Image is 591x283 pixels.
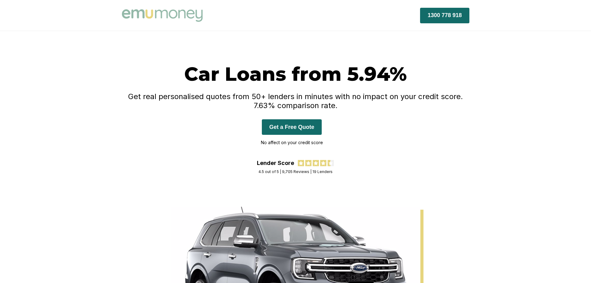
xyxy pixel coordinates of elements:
img: review star [298,160,304,166]
button: 1300 778 918 [420,8,469,23]
p: No affect on your credit score [261,138,323,147]
img: review star [320,160,326,166]
div: 4.5 out of 5 | 9,705 Reviews | 19 Lenders [258,169,333,174]
h1: Car Loans from 5.94% [122,62,469,86]
img: Emu Money logo [122,9,203,22]
h4: Get real personalised quotes from 50+ lenders in minutes with no impact on your credit score. 7.6... [122,92,469,110]
img: review star [305,160,311,166]
img: review star [328,160,334,166]
button: Get a Free Quote [262,119,322,135]
a: Get a Free Quote [262,124,322,130]
div: Lender Score [257,160,294,166]
a: 1300 778 918 [420,12,469,18]
img: review star [313,160,319,166]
